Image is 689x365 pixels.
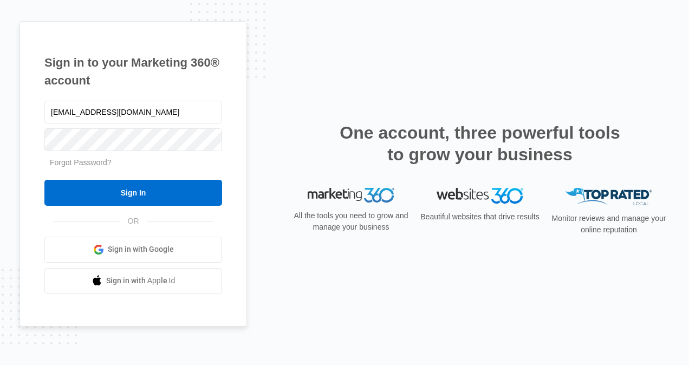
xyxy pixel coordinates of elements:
img: Top Rated Local [565,188,652,206]
img: Marketing 360 [308,188,394,203]
a: Forgot Password? [50,158,112,167]
p: Beautiful websites that drive results [419,211,541,223]
a: Sign in with Apple Id [44,268,222,294]
span: Sign in with Google [108,244,174,255]
p: All the tools you need to grow and manage your business [290,210,412,233]
h2: One account, three powerful tools to grow your business [336,122,623,165]
img: Websites 360 [437,188,523,204]
span: OR [120,216,147,227]
a: Sign in with Google [44,237,222,263]
input: Sign In [44,180,222,206]
span: Sign in with Apple Id [106,275,175,286]
p: Monitor reviews and manage your online reputation [548,213,669,236]
input: Email [44,101,222,123]
h1: Sign in to your Marketing 360® account [44,54,222,89]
